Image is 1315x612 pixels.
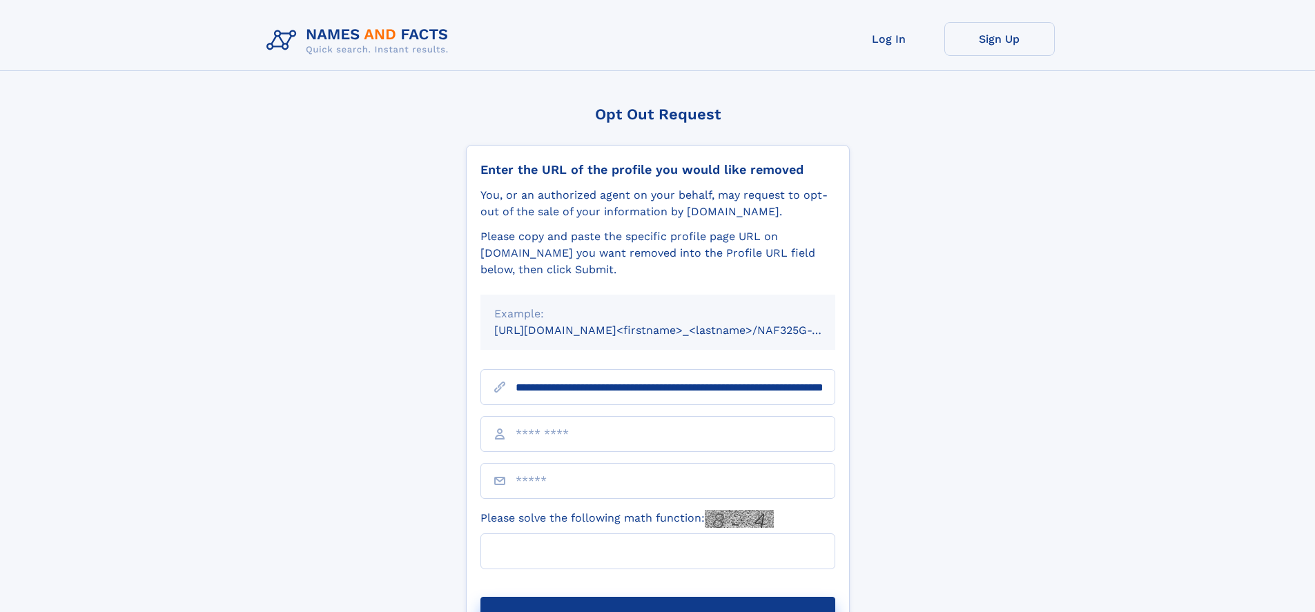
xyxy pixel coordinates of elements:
[494,324,861,337] small: [URL][DOMAIN_NAME]<firstname>_<lastname>/NAF325G-xxxxxxxx
[261,22,460,59] img: Logo Names and Facts
[494,306,821,322] div: Example:
[480,510,774,528] label: Please solve the following math function:
[834,22,944,56] a: Log In
[480,187,835,220] div: You, or an authorized agent on your behalf, may request to opt-out of the sale of your informatio...
[466,106,850,123] div: Opt Out Request
[480,162,835,177] div: Enter the URL of the profile you would like removed
[480,228,835,278] div: Please copy and paste the specific profile page URL on [DOMAIN_NAME] you want removed into the Pr...
[944,22,1055,56] a: Sign Up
